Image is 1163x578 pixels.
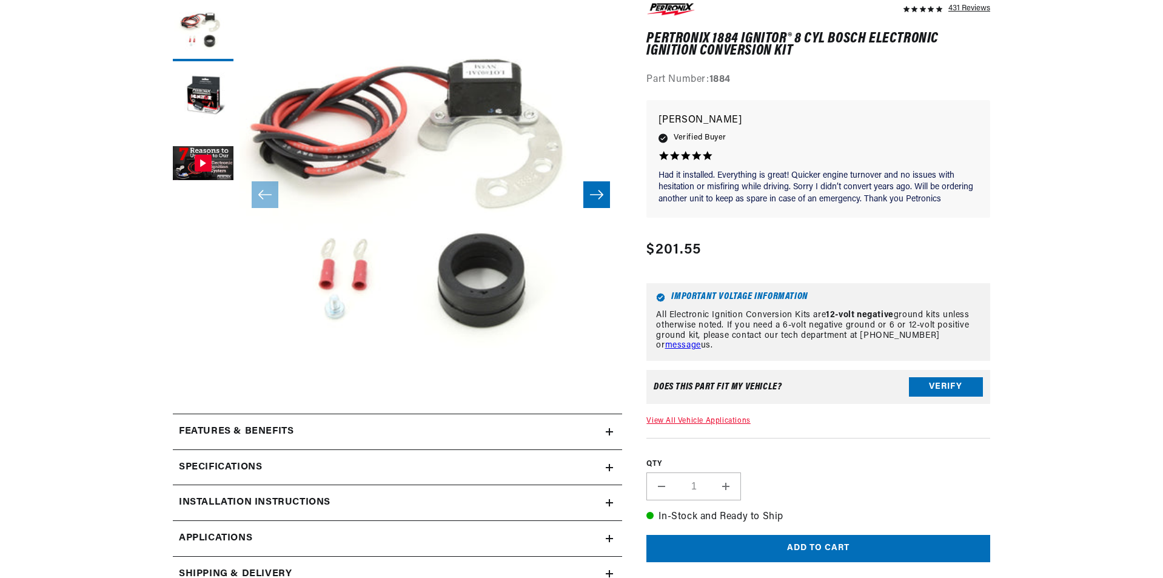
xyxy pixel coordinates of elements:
[948,1,990,15] div: 431 Reviews
[646,72,990,88] div: Part Number:
[909,377,983,397] button: Verify
[583,181,610,208] button: Slide right
[646,459,990,469] label: QTY
[656,311,980,351] p: All Electronic Ignition Conversion Kits are ground kits unless otherwise noted. If you need a 6-v...
[646,33,990,58] h1: PerTronix 1884 Ignitor® 8 cyl Bosch Electronic Ignition Conversion Kit
[654,382,782,392] div: Does This part fit My vehicle?
[173,450,622,485] summary: Specifications
[665,341,701,350] a: message
[173,414,622,449] summary: Features & Benefits
[826,311,894,320] strong: 12-volt negative
[659,112,978,129] p: [PERSON_NAME]
[179,460,262,476] h2: Specifications
[179,531,252,546] span: Applications
[179,424,293,440] h2: Features & Benefits
[173,485,622,520] summary: Installation instructions
[179,495,330,511] h2: Installation instructions
[646,509,990,525] p: In-Stock and Ready to Ship
[674,131,726,144] span: Verified Buyer
[173,1,622,389] media-gallery: Gallery Viewer
[709,75,731,84] strong: 1884
[173,67,233,128] button: Load image 2 in gallery view
[252,181,278,208] button: Slide left
[646,239,701,261] span: $201.55
[173,1,233,61] button: Load image 1 in gallery view
[173,521,622,557] a: Applications
[659,170,978,206] p: Had it installed. Everything is great! Quicker engine turnover and no issues with hesitation or m...
[646,535,990,562] button: Add to cart
[646,417,750,425] a: View All Vehicle Applications
[656,293,980,302] h6: Important Voltage Information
